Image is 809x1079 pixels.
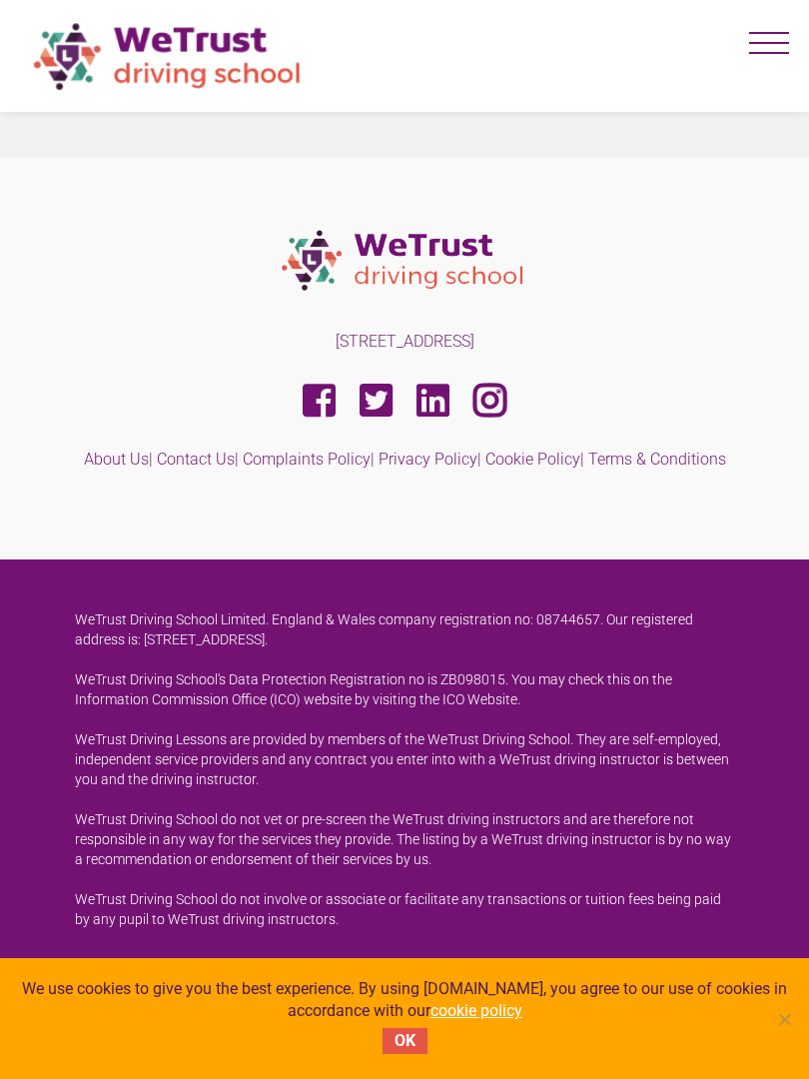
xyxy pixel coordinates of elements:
[243,450,375,469] span: |
[485,450,580,469] a: Cookie Policy
[84,450,149,469] a: About Us
[157,450,235,469] a: Contact Us
[588,450,726,469] a: Terms & Conditions
[75,332,734,352] p: [STREET_ADDRESS]
[75,609,734,649] p: WeTrust Driving School Limited. England & Wales company registration no: 08744657. Our registered...
[269,218,541,302] img: wetrust-ds-logo-transparent.png
[20,978,789,1022] span: We use cookies to give you the best experience. By using [DOMAIN_NAME], you agree to our use of c...
[20,10,320,102] img: wetrust-ds-logo.png
[379,450,481,469] span: |
[243,450,371,469] a: Complaints Policy
[383,1028,427,1054] button: OK
[379,450,477,469] a: Privacy Policy
[75,669,734,709] p: WeTrust Driving School's Data Protection Registration no is ZB098015. You may check this on the I...
[84,450,153,469] span: |
[485,450,584,469] span: |
[157,450,239,469] span: |
[75,729,734,789] p: WeTrust Driving Lessons are provided by members of the WeTrust Driving School. They are self-empl...
[774,1009,794,1029] span: No
[75,809,734,869] p: WeTrust Driving School do not vet or pre-screen the WeTrust driving instructors and are therefore...
[75,889,734,929] p: WeTrust Driving School do not involve or associate or facilitate any transactions or tuition fees...
[430,1001,522,1020] a: cookie policy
